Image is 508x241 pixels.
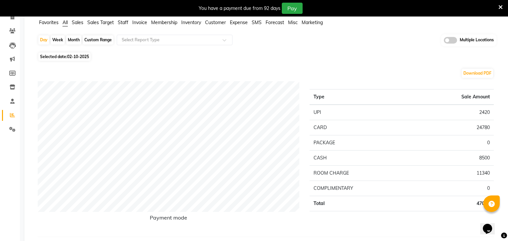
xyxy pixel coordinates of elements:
span: Staff [118,19,128,25]
td: 11340 [414,165,494,181]
span: Favorites [39,19,59,25]
td: 0 [414,181,494,196]
td: CASH [310,150,414,165]
div: Day [38,35,49,45]
th: Sale Amount [414,89,494,105]
td: COMPLIMENTARY [310,181,414,196]
span: Invoice [132,19,147,25]
th: Type [310,89,414,105]
td: CARD [310,120,414,135]
span: Customer [205,19,226,25]
td: 2420 [414,105,494,120]
span: All [63,19,68,25]
span: Misc [288,19,298,25]
div: Custom Range [83,35,113,45]
button: Download PDF [462,69,493,78]
td: PACKAGE [310,135,414,150]
span: Sales [72,19,83,25]
td: 0 [414,135,494,150]
span: Marketing [302,19,323,25]
td: 8500 [414,150,494,165]
td: 47040 [414,196,494,211]
div: Month [66,35,81,45]
span: Forecast [266,19,284,25]
td: UPI [310,105,414,120]
h6: Payment mode [38,215,300,224]
td: 24780 [414,120,494,135]
div: You have a payment due from 92 days [199,5,280,12]
iframe: chat widget [480,215,501,234]
span: Multiple Locations [460,37,494,44]
td: ROOM CHARGE [310,165,414,181]
span: 02-10-2025 [67,54,89,59]
button: Pay [282,3,303,14]
span: Inventory [181,19,201,25]
span: Selected date: [38,52,91,61]
span: Sales Target [87,19,114,25]
div: Week [51,35,65,45]
td: Total [310,196,414,211]
span: SMS [252,19,262,25]
span: Expense [230,19,248,25]
span: Membership [151,19,177,25]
